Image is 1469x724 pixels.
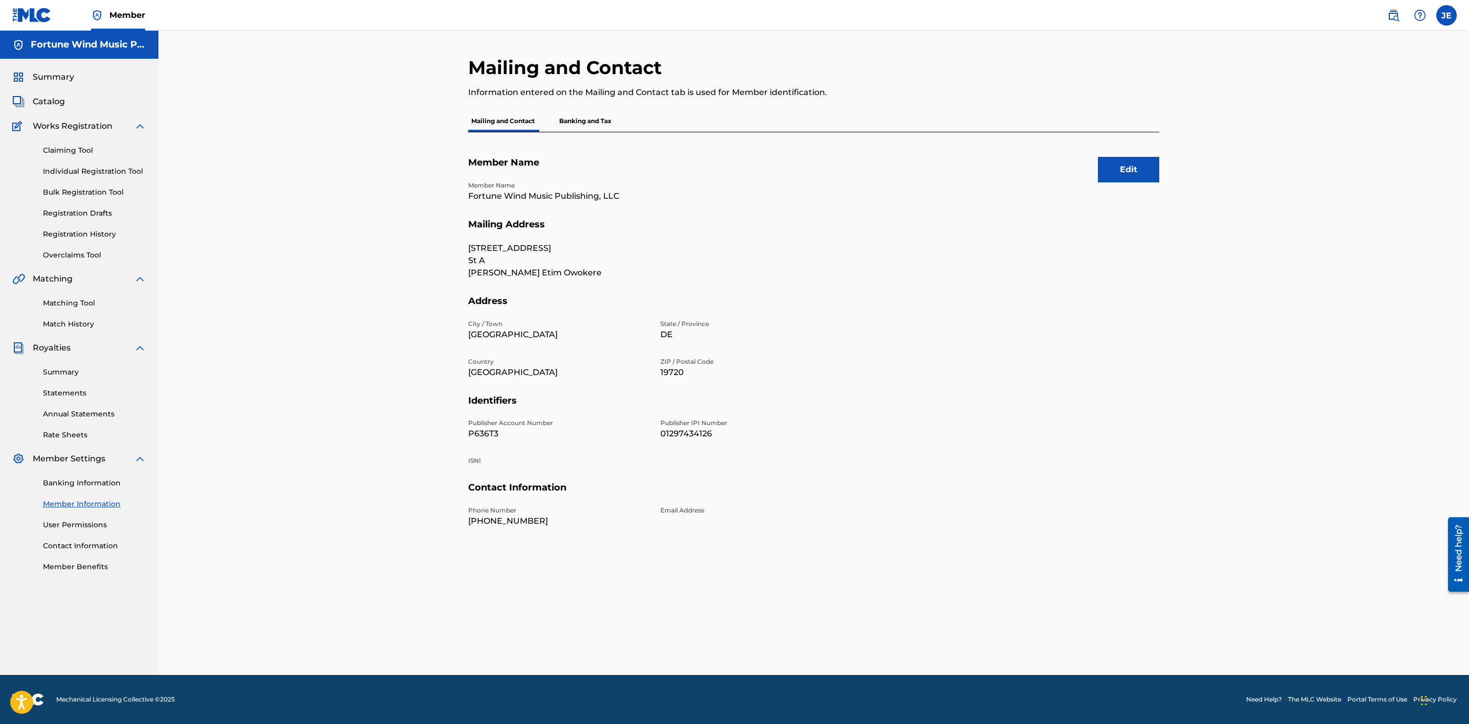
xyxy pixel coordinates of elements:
[468,267,648,279] p: [PERSON_NAME] Etim Owokere
[660,357,840,366] p: ZIP / Postal Code
[468,357,648,366] p: Country
[12,693,44,706] img: logo
[660,506,840,515] p: Email Address
[43,367,146,378] a: Summary
[1246,695,1282,704] a: Need Help?
[468,295,1159,319] h5: Address
[43,145,146,156] a: Claiming Tool
[43,208,146,219] a: Registration Drafts
[468,515,648,527] p: [PHONE_NUMBER]
[1414,9,1426,21] img: help
[556,110,614,132] p: Banking and Tax
[468,506,648,515] p: Phone Number
[468,56,667,79] h2: Mailing and Contact
[43,520,146,530] a: User Permissions
[468,86,1000,99] p: Information entered on the Mailing and Contact tab is used for Member identification.
[468,366,648,379] p: [GEOGRAPHIC_DATA]
[468,219,1159,243] h5: Mailing Address
[12,96,65,108] a: CatalogCatalog
[1421,685,1427,716] div: Drag
[1098,157,1159,182] button: Edit
[1383,5,1404,26] a: Public Search
[468,456,648,465] p: ISNI
[1410,5,1430,26] div: Help
[468,242,648,254] p: [STREET_ADDRESS]
[134,342,146,354] img: expand
[43,388,146,399] a: Statements
[468,395,1159,419] h5: Identifiers
[43,166,146,177] a: Individual Registration Tool
[91,9,103,21] img: Top Rightsholder
[12,71,74,83] a: SummarySummary
[43,499,146,509] a: Member Information
[12,8,52,22] img: MLC Logo
[468,110,538,132] p: Mailing and Contact
[660,428,840,440] p: 01297434126
[660,418,840,428] p: Publisher IPI Number
[1288,695,1341,704] a: The MLC Website
[468,319,648,329] p: City / Town
[468,329,648,341] p: [GEOGRAPHIC_DATA]
[43,478,146,488] a: Banking Information
[1347,695,1407,704] a: Portal Terms of Use
[43,319,146,330] a: Match History
[1436,5,1457,26] div: User Menu
[660,329,840,341] p: DE
[134,273,146,285] img: expand
[56,695,175,704] span: Mechanical Licensing Collective © 2025
[660,366,840,379] p: 19720
[43,409,146,419] a: Annual Statements
[33,342,71,354] span: Royalties
[43,430,146,440] a: Rate Sheets
[43,562,146,572] a: Member Benefits
[33,120,112,132] span: Works Registration
[33,96,65,108] span: Catalog
[468,190,648,202] p: Fortune Wind Music Publishing, LLC
[134,120,146,132] img: expand
[12,120,26,132] img: Works Registration
[43,250,146,261] a: Overclaims Tool
[33,71,74,83] span: Summary
[12,453,25,465] img: Member Settings
[468,418,648,428] p: Publisher Account Number
[12,71,25,83] img: Summary
[1387,9,1399,21] img: search
[43,541,146,551] a: Contact Information
[12,39,25,51] img: Accounts
[109,9,145,21] span: Member
[468,254,648,267] p: St A
[1413,695,1457,704] a: Privacy Policy
[31,39,146,51] h5: Fortune Wind Music Publishing, LLC
[468,157,1159,181] h5: Member Name
[660,319,840,329] p: State / Province
[468,482,1159,506] h5: Contact Information
[1440,513,1469,595] iframe: Resource Center
[43,187,146,198] a: Bulk Registration Tool
[1418,675,1469,724] iframe: Chat Widget
[43,229,146,240] a: Registration History
[468,181,648,190] p: Member Name
[12,273,25,285] img: Matching
[12,342,25,354] img: Royalties
[33,273,73,285] span: Matching
[43,298,146,309] a: Matching Tool
[33,453,105,465] span: Member Settings
[12,96,25,108] img: Catalog
[134,453,146,465] img: expand
[468,428,648,440] p: P636T3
